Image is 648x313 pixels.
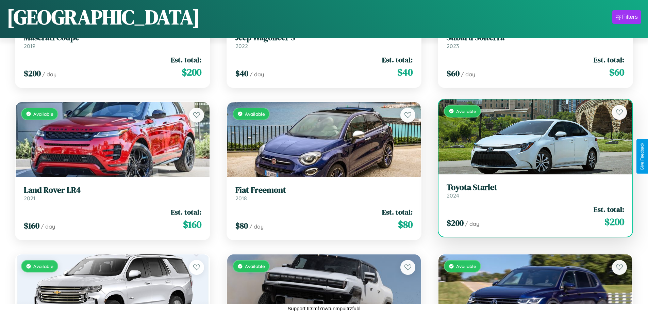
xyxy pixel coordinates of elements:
h3: Toyota Starlet [447,183,624,192]
h3: Fiat Freemont [235,185,413,195]
span: $ 160 [24,220,39,231]
h3: Land Rover LR4 [24,185,201,195]
span: $ 40 [235,68,248,79]
span: Est. total: [171,207,201,217]
p: Support ID: mf7nwtunmpuitrzfubl [287,304,360,313]
span: $ 80 [235,220,248,231]
a: Maserati Coupe2019 [24,33,201,49]
span: Available [456,263,476,269]
a: Toyota Starlet2024 [447,183,624,199]
span: 2022 [235,43,248,49]
span: / day [461,71,475,78]
span: Est. total: [171,55,201,65]
span: Est. total: [594,204,624,214]
a: Jeep Wagoneer S2022 [235,33,413,49]
span: Available [33,111,53,117]
a: Subaru Solterra2023 [447,33,624,49]
span: $ 200 [182,65,201,79]
span: Available [245,263,265,269]
span: Available [245,111,265,117]
a: Fiat Freemont2018 [235,185,413,202]
span: / day [41,223,55,230]
a: Land Rover LR42021 [24,185,201,202]
span: $ 80 [398,218,413,231]
span: Est. total: [594,55,624,65]
span: 2023 [447,43,459,49]
span: Available [33,263,53,269]
span: $ 60 [609,65,624,79]
span: $ 200 [447,217,464,229]
h3: Subaru Solterra [447,33,624,43]
span: Est. total: [382,207,413,217]
h3: Maserati Coupe [24,33,201,43]
span: 2024 [447,192,459,199]
div: Filters [622,14,638,20]
span: Available [456,108,476,114]
button: Filters [612,10,641,24]
span: 2019 [24,43,35,49]
span: 2021 [24,195,35,202]
span: $ 200 [604,215,624,229]
span: / day [249,223,264,230]
h3: Jeep Wagoneer S [235,33,413,43]
span: / day [42,71,56,78]
span: $ 40 [397,65,413,79]
span: $ 160 [183,218,201,231]
span: / day [250,71,264,78]
span: $ 60 [447,68,460,79]
span: $ 200 [24,68,41,79]
span: 2018 [235,195,247,202]
span: / day [465,220,479,227]
div: Give Feedback [640,143,645,170]
span: Est. total: [382,55,413,65]
h1: [GEOGRAPHIC_DATA] [7,3,200,31]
